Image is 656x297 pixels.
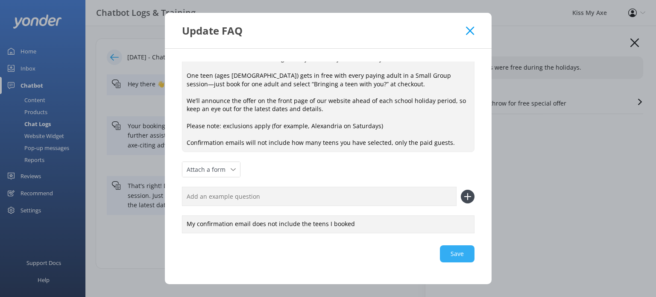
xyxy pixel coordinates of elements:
span: Attach a form [187,165,231,174]
div: My confirmation email does not include the teens I booked [182,215,474,233]
button: Save [440,245,474,262]
input: Add an example question [182,187,457,206]
button: Close [466,26,474,35]
div: Update FAQ [182,24,466,38]
textarea: Our “Teens Throw for Free” offer generally runs every school holidays. One teen (ages [DEMOGRAPHI... [182,50,474,153]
